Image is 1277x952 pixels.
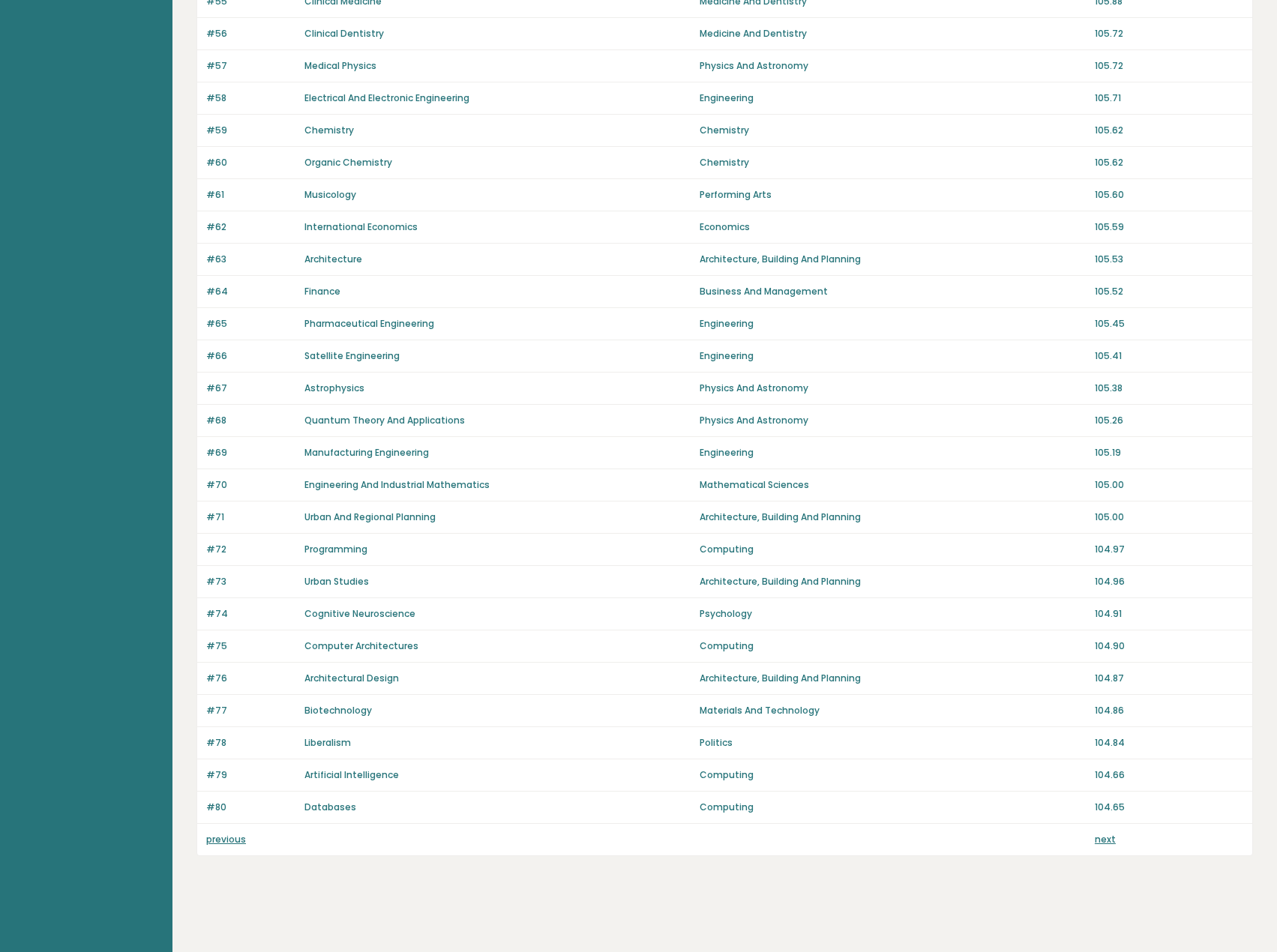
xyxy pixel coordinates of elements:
p: Psychology [700,607,1086,621]
p: Architecture, Building And Planning [700,253,1086,266]
a: Musicology [304,188,356,201]
p: Politics [700,736,1086,750]
p: Mathematical Sciences [700,478,1086,492]
p: Chemistry [700,156,1086,169]
a: Medical Physics [304,59,376,72]
p: 105.72 [1095,59,1243,73]
a: Liberalism [304,736,351,749]
p: Computing [700,801,1086,814]
a: Satellite Engineering [304,349,400,362]
a: Manufacturing Engineering [304,446,429,459]
a: Computer Architectures [304,639,418,652]
p: Economics [700,220,1086,234]
p: #78 [206,736,295,750]
p: 104.87 [1095,672,1243,685]
p: Computing [700,768,1086,782]
p: Architecture, Building And Planning [700,510,1086,524]
p: Chemistry [700,124,1086,137]
p: #68 [206,414,295,427]
p: #80 [206,801,295,814]
a: Pharmaceutical Engineering [304,317,434,330]
p: 105.62 [1095,156,1243,169]
p: #61 [206,188,295,202]
a: Electrical And Electronic Engineering [304,91,469,104]
p: #64 [206,285,295,298]
p: Architecture, Building And Planning [700,672,1086,685]
p: 105.72 [1095,27,1243,40]
p: Materials And Technology [700,704,1086,717]
p: Architecture, Building And Planning [700,575,1086,588]
p: #62 [206,220,295,234]
a: Finance [304,285,340,298]
a: Programming [304,543,367,555]
a: Urban And Regional Planning [304,510,436,523]
p: #57 [206,59,295,73]
p: 105.45 [1095,317,1243,331]
p: 104.84 [1095,736,1243,750]
p: Business And Management [700,285,1086,298]
a: Astrophysics [304,382,364,394]
p: 105.38 [1095,382,1243,395]
p: Engineering [700,317,1086,331]
p: #74 [206,607,295,621]
p: #67 [206,382,295,395]
p: 104.90 [1095,639,1243,653]
p: 105.60 [1095,188,1243,202]
p: Computing [700,639,1086,653]
p: #77 [206,704,295,717]
p: 104.66 [1095,768,1243,782]
p: 104.91 [1095,607,1243,621]
p: 105.53 [1095,253,1243,266]
p: #75 [206,639,295,653]
p: 104.86 [1095,704,1243,717]
p: 105.52 [1095,285,1243,298]
p: 105.41 [1095,349,1243,363]
p: 104.96 [1095,575,1243,588]
p: Medicine And Dentistry [700,27,1086,40]
p: #65 [206,317,295,331]
p: 105.19 [1095,446,1243,460]
p: Performing Arts [700,188,1086,202]
p: Engineering [700,446,1086,460]
p: Computing [700,543,1086,556]
a: Databases [304,801,356,813]
a: Engineering And Industrial Mathematics [304,478,490,491]
p: #63 [206,253,295,266]
p: #60 [206,156,295,169]
p: #56 [206,27,295,40]
p: Engineering [700,91,1086,105]
a: previous [206,833,246,846]
a: Clinical Dentistry [304,27,384,40]
a: Architecture [304,253,362,265]
p: #73 [206,575,295,588]
a: Architectural Design [304,672,399,684]
a: Chemistry [304,124,354,136]
p: #66 [206,349,295,363]
p: #58 [206,91,295,105]
a: Cognitive Neuroscience [304,607,415,620]
p: 104.97 [1095,543,1243,556]
p: 105.00 [1095,510,1243,524]
a: Biotechnology [304,704,372,717]
p: Physics And Astronomy [700,414,1086,427]
p: 105.71 [1095,91,1243,105]
p: 105.59 [1095,220,1243,234]
p: 105.26 [1095,414,1243,427]
p: #76 [206,672,295,685]
a: International Economics [304,220,418,233]
p: Engineering [700,349,1086,363]
p: #70 [206,478,295,492]
a: Organic Chemistry [304,156,392,169]
a: Artificial Intelligence [304,768,399,781]
p: #79 [206,768,295,782]
p: #69 [206,446,295,460]
p: 105.62 [1095,124,1243,137]
p: #71 [206,510,295,524]
p: Physics And Astronomy [700,382,1086,395]
p: #72 [206,543,295,556]
a: Urban Studies [304,575,369,588]
a: next [1095,833,1116,846]
p: #59 [206,124,295,137]
p: 104.65 [1095,801,1243,814]
p: Physics And Astronomy [700,59,1086,73]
